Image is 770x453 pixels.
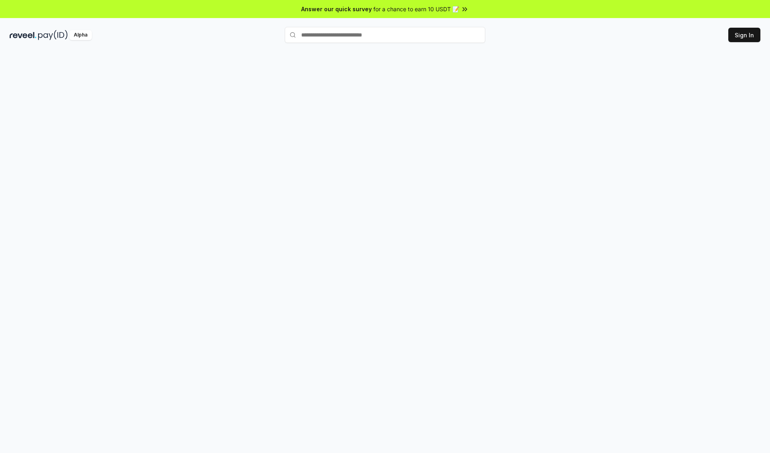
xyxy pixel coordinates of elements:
button: Sign In [728,28,760,42]
span: for a chance to earn 10 USDT 📝 [373,5,459,13]
span: Answer our quick survey [301,5,372,13]
img: pay_id [38,30,68,40]
img: reveel_dark [10,30,36,40]
div: Alpha [69,30,92,40]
